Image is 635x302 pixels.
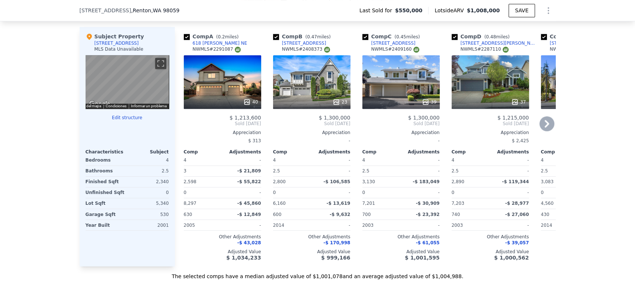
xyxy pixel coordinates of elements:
a: [STREET_ADDRESS] [541,40,594,46]
span: -$ 55,822 [237,179,261,184]
span: 3,130 [362,179,375,184]
div: [STREET_ADDRESS] [371,40,416,46]
span: Sold [DATE] [273,121,350,127]
div: 2001 [129,220,169,230]
div: Unfinished Sqft [86,187,126,198]
div: - [362,136,440,146]
div: 4 [129,155,169,165]
div: Adjusted Value [362,248,440,254]
div: Mapa [86,55,169,109]
div: Comp A [184,33,242,40]
span: ( miles) [391,34,423,39]
span: -$ 106,585 [323,179,350,184]
span: 3,083 [541,179,554,184]
button: Activar o desactivar la vista de pantalla completa [155,58,166,69]
div: - [273,136,350,146]
span: 0 [273,190,276,195]
span: ( miles) [302,34,334,39]
span: [STREET_ADDRESS] [80,7,131,14]
span: , Renton [131,7,179,14]
div: - [492,187,529,198]
span: -$ 39,057 [505,240,529,245]
div: NWMLS # 2409160 [371,46,419,53]
button: Datos del mapa [76,104,101,109]
div: Appreciation [541,130,618,136]
div: 2,340 [129,177,169,187]
span: 0.2 [218,34,225,39]
span: 4 [452,158,455,163]
img: NWMLS Logo [413,47,419,53]
div: - [403,220,440,230]
div: - [313,220,350,230]
button: Edit structure [86,115,169,121]
div: - [224,155,261,165]
span: -$ 170,998 [323,240,350,245]
div: Adjusted Value [541,248,618,254]
span: -$ 12,849 [237,212,261,217]
button: Show Options [541,3,556,18]
span: -$ 43,028 [237,240,261,245]
div: Comp C [362,33,423,40]
span: 0 [362,190,365,195]
img: NWMLS Logo [324,47,330,53]
div: 2014 [273,220,310,230]
div: - [403,187,440,198]
span: $ 1,034,233 [226,254,261,260]
span: $ 1,215,000 [497,115,529,121]
div: Year Built [86,220,126,230]
span: 740 [452,212,460,217]
span: 700 [362,212,371,217]
span: $ 1,300,000 [319,115,350,121]
span: -$ 28,977 [505,201,529,206]
span: 4 [541,158,544,163]
div: Other Adjustments [362,233,440,239]
span: 430 [541,212,549,217]
span: 0.48 [486,34,496,39]
span: $ 1,213,600 [230,115,261,121]
div: [STREET_ADDRESS] [550,40,594,46]
span: -$ 30,909 [416,201,440,206]
div: - [403,166,440,176]
div: 618 [PERSON_NAME] NE [193,40,247,46]
span: -$ 9,632 [330,212,350,217]
div: Subject Property [86,33,144,40]
div: Adjustments [401,149,440,155]
div: [STREET_ADDRESS] [94,40,139,46]
span: 4,560 [541,201,554,206]
div: Adjustments [312,149,350,155]
div: 2.5 [362,166,400,176]
div: - [224,187,261,198]
div: Comp [273,149,312,155]
span: 0 [184,190,187,195]
span: $550,000 [395,7,423,14]
span: 600 [273,212,282,217]
div: 2005 [184,220,221,230]
div: Other Adjustments [184,233,261,239]
div: Adjustments [490,149,529,155]
span: -$ 21,809 [237,168,261,174]
div: 2.5 [273,166,310,176]
span: ( miles) [213,34,241,39]
div: Subject [127,149,169,155]
a: Condiciones (se abre en una nueva pestaña) [106,104,126,108]
div: - [492,166,529,176]
a: Abrir esta área en Google Maps (se abre en una ventana nueva) [87,99,112,109]
span: 2,890 [452,179,464,184]
a: Informar un problema [131,104,167,108]
span: 630 [184,212,192,217]
div: Appreciation [362,130,440,136]
div: Comp [541,149,580,155]
div: Other Adjustments [273,233,350,239]
div: - [313,155,350,165]
span: 2,598 [184,179,196,184]
div: - [492,155,529,165]
span: 6,160 [273,201,286,206]
span: -$ 27,060 [505,212,529,217]
div: - [224,220,261,230]
span: Lotside ARV [434,7,466,14]
div: Street View [86,55,169,109]
span: $ 313 [248,138,261,143]
span: $ 1,000,562 [494,254,529,260]
span: $ 1,300,000 [408,115,440,121]
div: 5,340 [129,198,169,209]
